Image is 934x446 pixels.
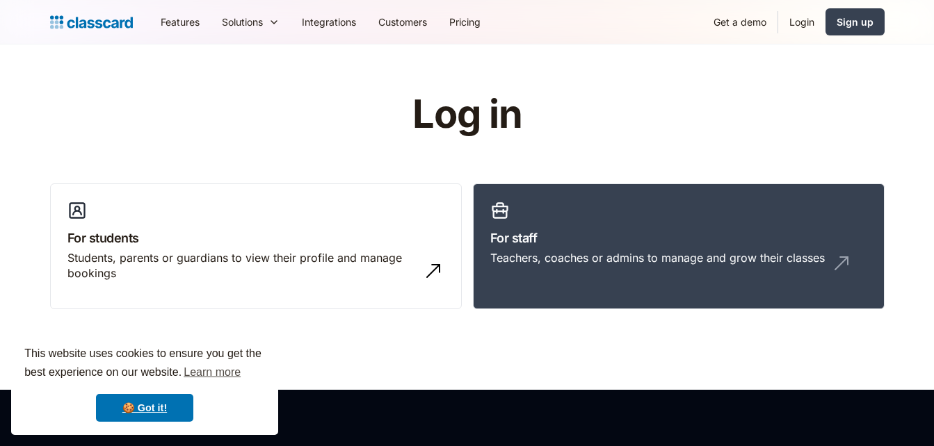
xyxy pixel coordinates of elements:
a: learn more about cookies [182,362,243,383]
a: Get a demo [702,6,778,38]
a: Pricing [438,6,492,38]
span: This website uses cookies to ensure you get the best experience on our website. [24,345,265,383]
a: dismiss cookie message [96,394,193,422]
div: Teachers, coaches or admins to manage and grow their classes [490,250,825,265]
div: Solutions [222,15,263,29]
a: For staffTeachers, coaches or admins to manage and grow their classes [473,183,885,310]
a: home [50,13,133,32]
a: For studentsStudents, parents or guardians to view their profile and manage bookings [50,183,462,310]
div: Solutions [211,6,291,38]
a: Sign up [826,8,885,35]
a: Customers [367,6,438,38]
div: Students, parents or guardians to view their profile and manage bookings [67,250,417,281]
h3: For staff [490,229,867,247]
div: cookieconsent [11,332,278,435]
div: Sign up [837,15,873,29]
h3: For students [67,229,444,247]
a: Features [150,6,211,38]
a: Login [778,6,826,38]
a: Integrations [291,6,367,38]
h1: Log in [246,93,688,136]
